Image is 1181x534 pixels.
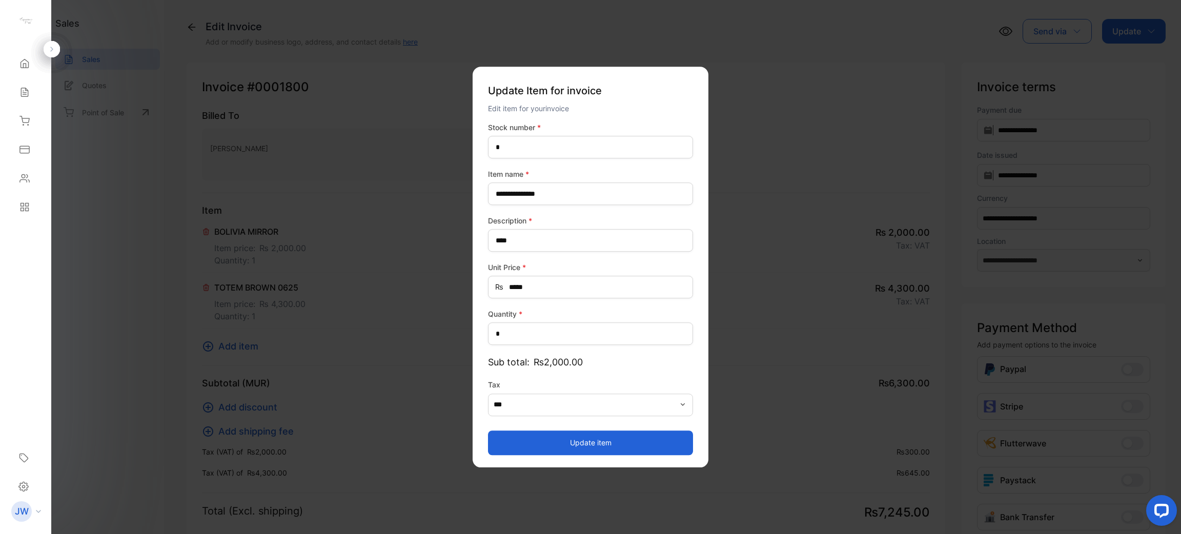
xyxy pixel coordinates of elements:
button: Update item [488,430,693,455]
label: Stock number [488,122,693,133]
iframe: LiveChat chat widget [1138,491,1181,534]
label: Description [488,215,693,226]
span: ₨2,000.00 [534,355,583,369]
img: logo [18,13,33,29]
label: Quantity [488,309,693,319]
p: Sub total: [488,355,693,369]
p: Update Item for invoice [488,79,693,102]
label: Item name [488,169,693,179]
p: JW [15,505,29,518]
label: Tax [488,379,693,390]
label: Unit Price [488,262,693,273]
span: Edit item for your invoice [488,104,569,113]
span: ₨ [495,282,503,293]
